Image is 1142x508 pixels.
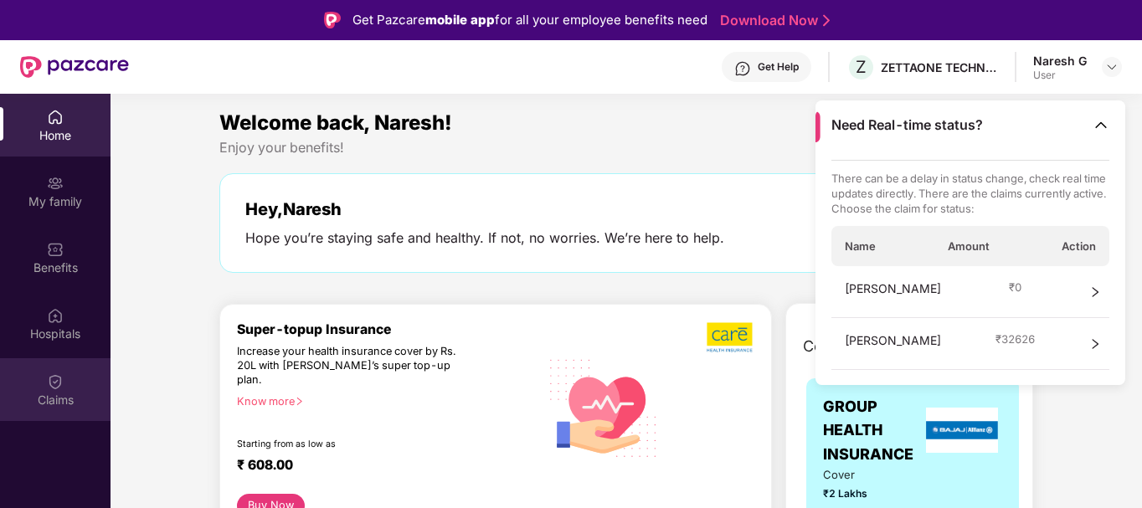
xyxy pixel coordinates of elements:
[1062,239,1096,254] span: Action
[831,116,983,134] span: Need Real-time status?
[324,12,341,28] img: Logo
[707,321,754,353] img: b5dec4f62d2307b9de63beb79f102df3.png
[237,345,466,387] div: Increase your health insurance cover by Rs. 20L with [PERSON_NAME]’s super top-up plan.
[823,12,830,29] img: Stroke
[1089,280,1101,305] span: right
[245,199,724,219] div: Hey, Naresh
[47,373,64,390] img: svg+xml;base64,PHN2ZyBpZD0iQ2xhaW0iIHhtbG5zPSJodHRwOi8vd3d3LnczLm9yZy8yMDAwL3N2ZyIgd2lkdGg9IjIwIi...
[1105,60,1119,74] img: svg+xml;base64,PHN2ZyBpZD0iRHJvcGRvd24tMzJ4MzIiIHhtbG5zPSJodHRwOi8vd3d3LnczLm9yZy8yMDAwL3N2ZyIgd2...
[823,466,902,484] span: Cover
[425,12,495,28] strong: mobile app
[1089,331,1101,357] span: right
[803,335,935,358] span: Company benefits
[1033,69,1087,82] div: User
[845,331,941,357] span: [PERSON_NAME]
[1033,53,1087,69] div: Naresh G
[47,307,64,324] img: svg+xml;base64,PHN2ZyBpZD0iSG9zcGl0YWxzIiB4bWxucz0iaHR0cDovL3d3dy53My5vcmcvMjAwMC9zdmciIHdpZHRoPS...
[823,485,902,501] span: ₹2 Lakhs
[823,395,922,466] span: GROUP HEALTH INSURANCE
[539,341,669,473] img: svg+xml;base64,PHN2ZyB4bWxucz0iaHR0cDovL3d3dy53My5vcmcvMjAwMC9zdmciIHhtbG5zOnhsaW5rPSJodHRwOi8vd3...
[845,239,876,254] span: Name
[881,59,998,75] div: ZETTAONE TECHNOLOGIES INDIA PRIVATE LIMITED
[47,175,64,192] img: svg+xml;base64,PHN2ZyB3aWR0aD0iMjAiIGhlaWdodD0iMjAiIHZpZXdCb3g9IjAgMCAyMCAyMCIgZmlsbD0ibm9uZSIgeG...
[1093,116,1109,133] img: Toggle Icon
[237,321,539,337] div: Super-topup Insurance
[237,439,468,450] div: Starting from as low as
[845,280,941,305] span: [PERSON_NAME]
[47,109,64,126] img: svg+xml;base64,PHN2ZyBpZD0iSG9tZSIgeG1sbnM9Imh0dHA6Ly93d3cudzMub3JnLzIwMDAvc3ZnIiB3aWR0aD0iMjAiIG...
[948,239,990,254] span: Amount
[237,457,522,477] div: ₹ 608.00
[758,60,799,74] div: Get Help
[237,395,529,407] div: Know more
[831,171,1110,216] p: There can be a delay in status change, check real time updates directly. There are the claims cur...
[219,110,452,135] span: Welcome back, Naresh!
[352,10,707,30] div: Get Pazcare for all your employee benefits need
[926,408,998,453] img: insurerLogo
[219,139,1033,157] div: Enjoy your benefits!
[20,56,129,78] img: New Pazcare Logo
[720,12,825,29] a: Download Now
[1009,280,1021,295] span: ₹ 0
[734,60,751,77] img: svg+xml;base64,PHN2ZyBpZD0iSGVscC0zMngzMiIgeG1sbnM9Imh0dHA6Ly93d3cudzMub3JnLzIwMDAvc3ZnIiB3aWR0aD...
[295,397,304,406] span: right
[995,331,1035,346] span: ₹ 32626
[47,241,64,258] img: svg+xml;base64,PHN2ZyBpZD0iQmVuZWZpdHMiIHhtbG5zPSJodHRwOi8vd3d3LnczLm9yZy8yMDAwL3N2ZyIgd2lkdGg9Ij...
[856,57,867,77] span: Z
[245,229,724,247] div: Hope you’re staying safe and healthy. If not, no worries. We’re here to help.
